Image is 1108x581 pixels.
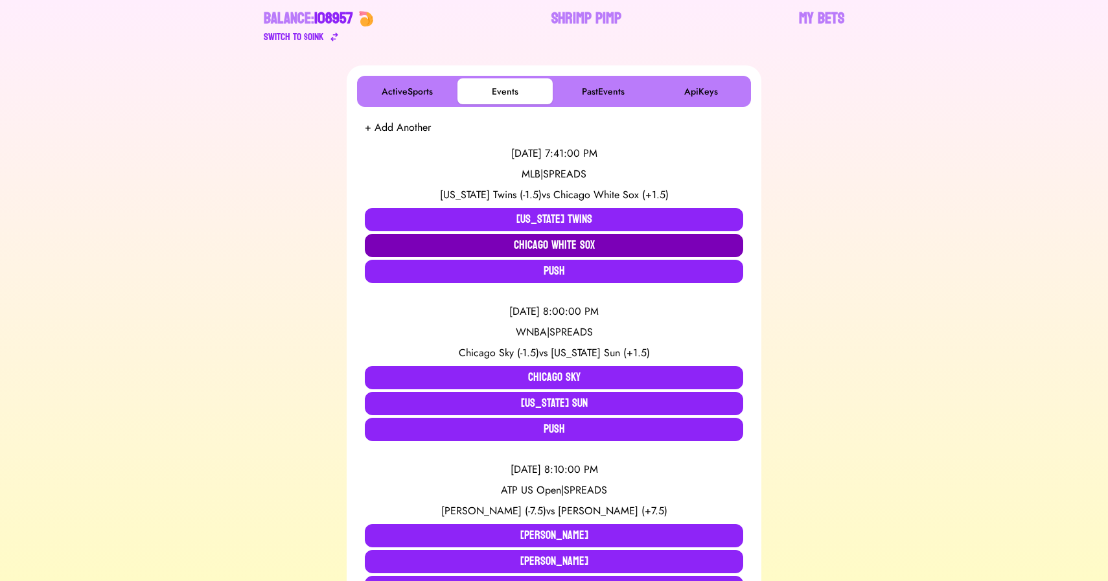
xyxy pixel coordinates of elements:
[365,345,743,361] div: vs
[551,345,650,360] span: [US_STATE] Sun (+1.5)
[314,5,353,32] span: 108957
[365,462,743,477] div: [DATE] 8:10:00 PM
[365,120,431,135] button: + Add Another
[365,187,743,203] div: vs
[365,366,743,389] button: Chicago Sky
[365,418,743,441] button: Push
[365,260,743,283] button: Push
[459,345,539,360] span: Chicago Sky (-1.5)
[264,8,353,29] div: Balance:
[365,325,743,340] div: WNBA | SPREADS
[551,8,621,45] a: Shrimp Pimp
[365,208,743,231] button: [US_STATE] Twins
[441,503,546,518] span: [PERSON_NAME] (-7.5)
[360,78,455,104] button: ActiveSports
[365,304,743,319] div: [DATE] 8:00:00 PM
[365,146,743,161] div: [DATE] 7:41:00 PM
[264,29,324,45] div: Switch to $ OINK
[457,78,553,104] button: Events
[365,234,743,257] button: Chicago White Sox
[653,78,748,104] button: ApiKeys
[365,483,743,498] div: ATP US Open | SPREADS
[799,8,844,45] a: My Bets
[365,524,743,547] button: [PERSON_NAME]
[365,503,743,519] div: vs
[365,550,743,573] button: [PERSON_NAME]
[440,187,542,202] span: [US_STATE] Twins (-1.5)
[555,78,651,104] button: PastEvents
[358,11,374,27] img: 🍤
[553,187,669,202] span: Chicago White Sox (+1.5)
[365,392,743,415] button: [US_STATE] Sun
[365,166,743,182] div: MLB | SPREADS
[558,503,667,518] span: [PERSON_NAME] (+7.5)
